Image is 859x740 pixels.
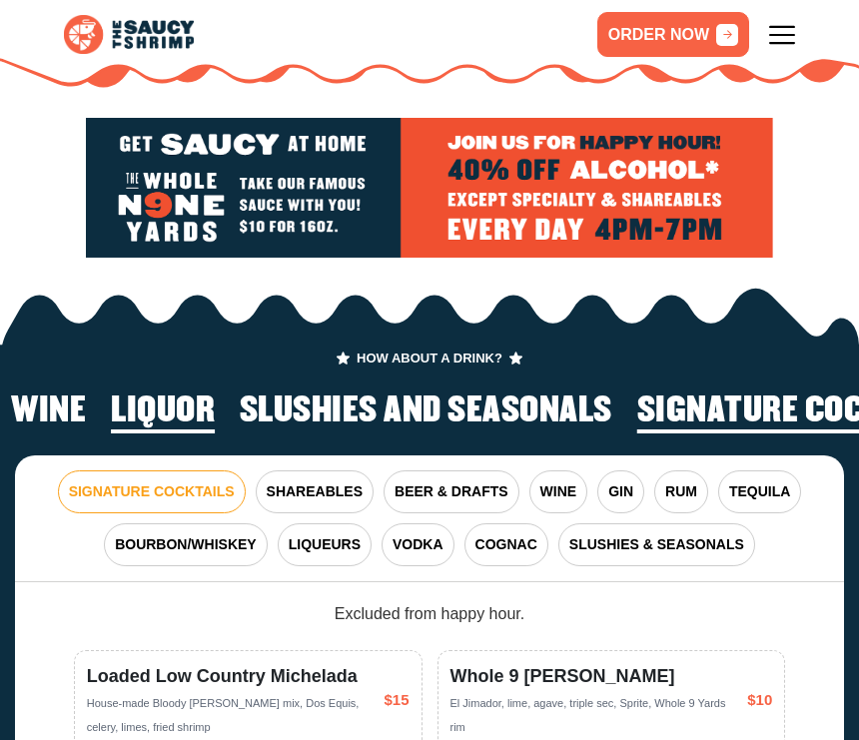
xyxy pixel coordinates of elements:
[115,534,257,555] span: BOURBON/WHISKEY
[11,391,86,435] li: 4 of 6
[87,663,370,690] span: Loaded Low Country Michelada
[111,391,215,430] h2: Liquor
[384,689,409,712] span: $15
[450,697,726,733] span: El Jimador, lime, agave, triple sec, Sprite, Whole 9 Yards rim
[384,470,519,513] button: BEER & DRAFTS
[267,481,363,502] span: SHAREABLES
[278,523,372,566] button: LIQUEURS
[87,697,360,733] span: House-made Bloody [PERSON_NAME] mix, Dos Equis, celery, limes, fried shrimp
[240,391,612,430] h2: Slushies and Seasonals
[395,481,508,502] span: BEER & DRAFTS
[608,481,633,502] span: GIN
[337,352,522,365] span: HOW ABOUT A DRINK?
[747,689,772,712] span: $10
[569,534,744,555] span: SLUSHIES & SEASONALS
[729,481,790,502] span: TEQUILA
[104,523,268,566] button: BOURBON/WHISKEY
[665,481,697,502] span: RUM
[540,481,577,502] span: WINE
[558,523,755,566] button: SLUSHIES & SEASONALS
[86,118,773,258] img: logo
[58,470,246,513] button: SIGNATURE COCKTAILS
[597,12,749,57] a: ORDER NOW
[450,663,733,690] span: Whole 9 [PERSON_NAME]
[464,523,548,566] button: COGNAC
[111,391,215,435] li: 5 of 6
[393,534,443,555] span: VODKA
[11,391,86,430] h2: Wine
[475,534,537,555] span: COGNAC
[529,470,588,513] button: WINE
[64,15,194,54] img: logo
[718,470,801,513] button: TEQUILA
[654,470,708,513] button: RUM
[382,523,454,566] button: VODKA
[289,534,361,555] span: LIQUEURS
[69,481,235,502] span: SIGNATURE COCKTAILS
[256,470,374,513] button: SHAREABLES
[597,470,644,513] button: GIN
[240,391,612,435] li: 6 of 6
[74,602,786,626] div: Excluded from happy hour.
